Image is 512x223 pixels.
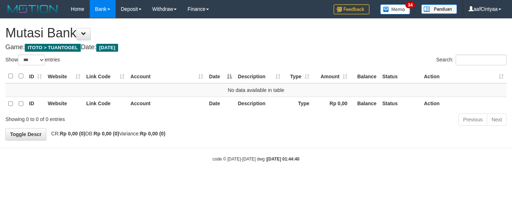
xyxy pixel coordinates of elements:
label: Search: [436,55,507,65]
h1: Mutasi Bank [5,26,507,40]
th: Link Code [83,97,127,111]
th: Rp 0,00 [312,97,350,111]
th: Date: activate to sort column descending [206,69,235,83]
th: ID: activate to sort column ascending [26,69,45,83]
th: Action [421,97,507,111]
strong: Rp 0,00 (0) [60,131,85,136]
th: Type: activate to sort column ascending [283,69,312,83]
small: code © [DATE]-[DATE] dwg | [213,157,299,162]
th: Status [380,69,421,83]
th: Website: activate to sort column ascending [45,69,83,83]
a: Previous [459,113,487,126]
span: [DATE] [96,44,118,52]
img: Button%20Memo.svg [380,4,410,14]
th: Type [283,97,312,111]
img: Feedback.jpg [334,4,369,14]
label: Show entries [5,55,60,65]
th: Balance [350,69,380,83]
th: Status [380,97,421,111]
th: Date [206,97,235,111]
span: CR: DB: Variance: [48,131,166,136]
th: ID [26,97,45,111]
select: Showentries [18,55,45,65]
img: panduan.png [421,4,457,14]
img: MOTION_logo.png [5,4,60,14]
th: Balance [350,97,380,111]
th: Website [45,97,83,111]
th: Account [127,97,206,111]
span: 34 [405,2,415,8]
h4: Game: Date: [5,44,507,51]
strong: [DATE] 01:44:40 [267,157,299,162]
th: Link Code: activate to sort column ascending [83,69,127,83]
span: ITOTO > TUANTOGEL [25,44,81,52]
strong: Rp 0,00 (0) [94,131,119,136]
th: Description: activate to sort column ascending [235,69,283,83]
a: Next [487,113,507,126]
th: Action: activate to sort column ascending [421,69,507,83]
strong: Rp 0,00 (0) [140,131,166,136]
input: Search: [456,55,507,65]
div: Showing 0 to 0 of 0 entries [5,113,208,123]
th: Amount: activate to sort column ascending [312,69,350,83]
td: No data available in table [5,83,507,97]
th: Account: activate to sort column ascending [127,69,206,83]
th: Description [235,97,283,111]
a: Toggle Descr [5,128,46,140]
